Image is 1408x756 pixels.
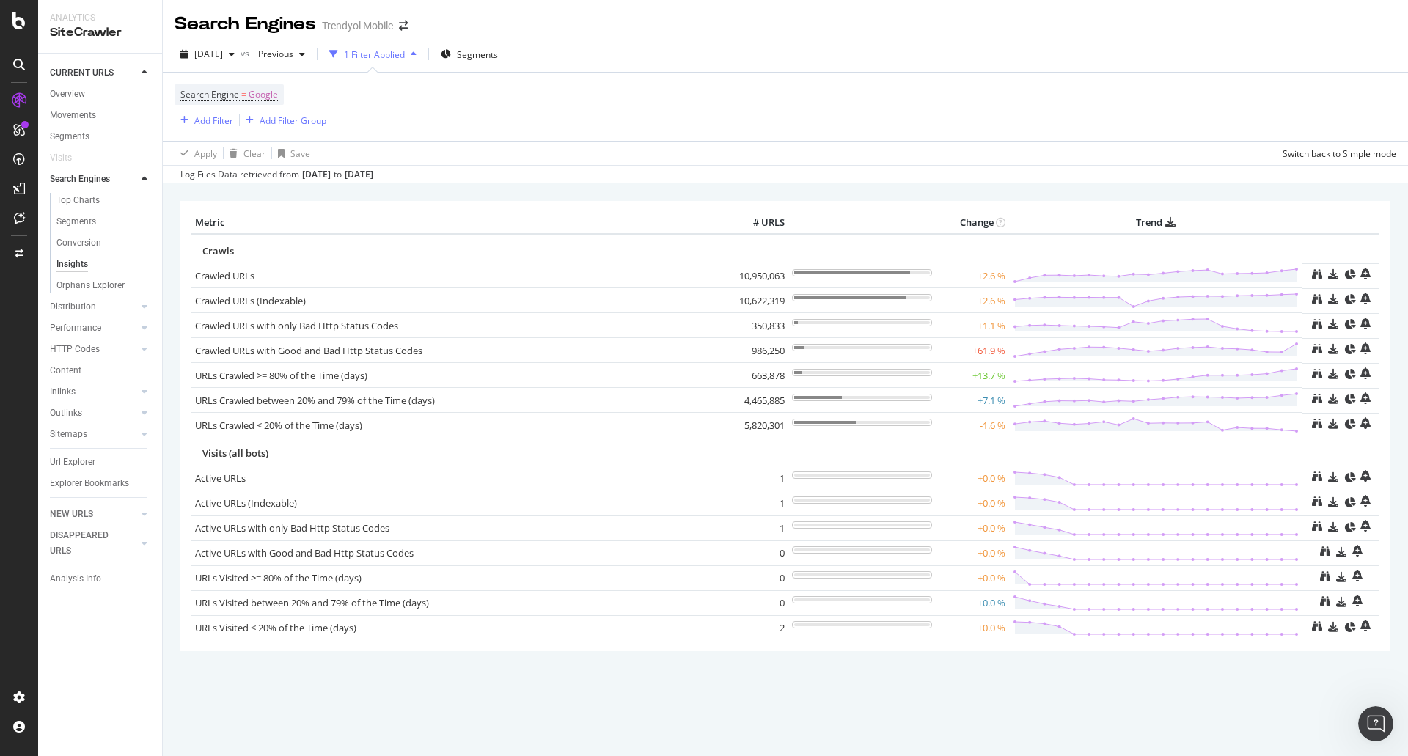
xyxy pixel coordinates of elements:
div: NEW URLS [50,507,93,522]
td: 4,465,885 [730,388,788,413]
div: bell-plus [1360,342,1371,354]
a: Top Charts [56,193,152,208]
div: bell-plus [1352,545,1363,557]
a: Active URLs (Indexable) [195,496,297,510]
div: SiteCrawler [50,24,150,41]
div: Visits [50,150,72,166]
th: Metric [191,212,730,234]
div: bell-plus [1360,470,1371,482]
div: Analysis Info [50,571,101,587]
a: Segments [50,129,152,144]
a: Explorer Bookmarks [50,476,152,491]
span: Search Engine [180,88,239,100]
span: Visits (all bots) [202,447,268,460]
a: Active URLs with only Bad Http Status Codes [195,521,389,535]
div: Trendyol Mobile [322,18,393,33]
button: Add Filter [175,111,233,129]
a: NEW URLS [50,507,137,522]
div: Segments [56,214,96,230]
button: 1 Filter Applied [323,43,422,66]
td: 2 [730,615,788,640]
th: Change [936,212,1009,234]
a: URLs Crawled >= 80% of the Time (days) [195,369,367,382]
div: Explorer Bookmarks [50,476,129,491]
span: Previous [252,48,293,60]
button: Clear [224,142,265,165]
div: Add Filter Group [260,114,326,127]
td: 0 [730,565,788,590]
button: Add Filter Group [240,111,326,129]
td: +0.0 % [936,590,1009,615]
div: Segments [50,129,89,144]
a: Segments [56,214,152,230]
td: +0.0 % [936,615,1009,640]
a: URLs Visited < 20% of the Time (days) [195,621,356,634]
td: +1.1 % [936,313,1009,338]
a: Crawled URLs with Good and Bad Http Status Codes [195,344,422,357]
div: Search Engines [50,172,110,187]
iframe: Intercom live chat [1358,706,1393,741]
a: CURRENT URLS [50,65,137,81]
div: DISAPPEARED URLS [50,528,124,559]
td: +0.0 % [936,515,1009,540]
div: Url Explorer [50,455,95,470]
div: bell-plus [1360,318,1371,329]
div: bell-plus [1360,520,1371,532]
div: Conversion [56,235,101,251]
div: Top Charts [56,193,100,208]
span: 2025 Sep. 7th [194,48,223,60]
td: 1 [730,515,788,540]
div: bell-plus [1360,367,1371,379]
td: 10,950,063 [730,263,788,288]
button: Apply [175,142,217,165]
div: arrow-right-arrow-left [399,21,408,31]
a: Crawled URLs (Indexable) [195,294,306,307]
td: 10,622,319 [730,288,788,313]
td: 986,250 [730,338,788,363]
a: URLs Visited >= 80% of the Time (days) [195,571,362,584]
div: Analytics [50,12,150,24]
div: Add Filter [194,114,233,127]
div: Clear [243,147,265,160]
a: Visits [50,150,87,166]
span: Crawls [202,244,234,257]
div: Orphans Explorer [56,278,125,293]
div: bell-plus [1360,495,1371,507]
span: Google [249,84,278,105]
div: Overview [50,87,85,102]
button: Segments [435,43,504,66]
div: Movements [50,108,96,123]
a: Performance [50,320,137,336]
a: DISAPPEARED URLS [50,528,137,559]
span: = [241,88,246,100]
a: Inlinks [50,384,137,400]
div: Apply [194,147,217,160]
div: Insights [56,257,88,272]
a: Outlinks [50,405,137,421]
div: [DATE] [302,168,331,181]
td: 1 [730,466,788,491]
span: Segments [457,48,498,61]
div: HTTP Codes [50,342,100,357]
td: 0 [730,540,788,565]
td: +13.7 % [936,363,1009,388]
div: bell-plus [1360,293,1371,304]
a: Movements [50,108,152,123]
div: Outlinks [50,405,82,421]
a: URLs Crawled < 20% of the Time (days) [195,419,362,432]
a: Active URLs [195,471,246,485]
td: +7.1 % [936,388,1009,413]
td: +0.0 % [936,565,1009,590]
div: Content [50,363,81,378]
td: +0.0 % [936,466,1009,491]
a: Distribution [50,299,137,315]
div: Switch back to Simple mode [1283,147,1396,160]
th: # URLS [730,212,788,234]
span: vs [241,47,252,59]
div: bell-plus [1360,620,1371,631]
div: bell-plus [1360,392,1371,404]
div: [DATE] [345,168,373,181]
a: Url Explorer [50,455,152,470]
div: bell-plus [1360,268,1371,279]
a: Content [50,363,152,378]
